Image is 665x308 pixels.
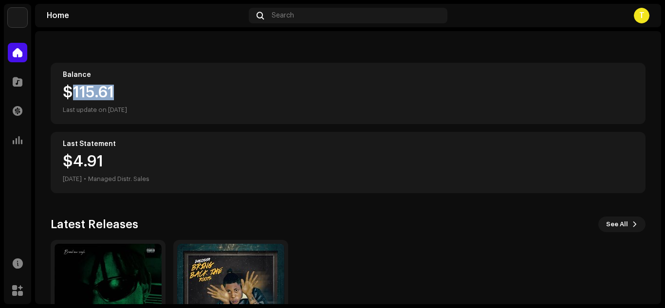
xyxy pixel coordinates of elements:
span: See All [606,215,628,234]
div: Last update on [DATE] [63,104,633,116]
div: Managed Distr. Sales [88,173,149,185]
div: Last Statement [63,140,633,148]
span: Search [272,12,294,19]
re-o-card-value: Last Statement [51,132,646,193]
button: See All [598,217,646,232]
div: Balance [63,71,633,79]
div: • [84,173,86,185]
h3: Latest Releases [51,217,138,232]
img: 7951d5c0-dc3c-4d78-8e51-1b6de87acfd8 [8,8,27,27]
div: Home [47,12,245,19]
div: T [634,8,649,23]
re-o-card-value: Balance [51,63,646,124]
div: [DATE] [63,173,82,185]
